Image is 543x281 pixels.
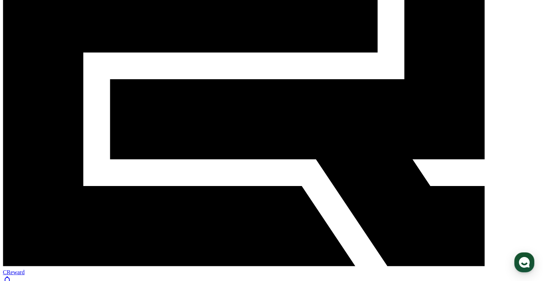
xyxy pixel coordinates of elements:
span: 대화 [66,233,74,238]
a: 설정 [93,222,138,239]
span: 홈 [23,232,27,238]
span: 설정 [111,232,120,238]
a: 홈 [2,222,47,239]
span: CReward [3,269,24,275]
a: 대화 [47,222,93,239]
a: CReward [3,263,540,275]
